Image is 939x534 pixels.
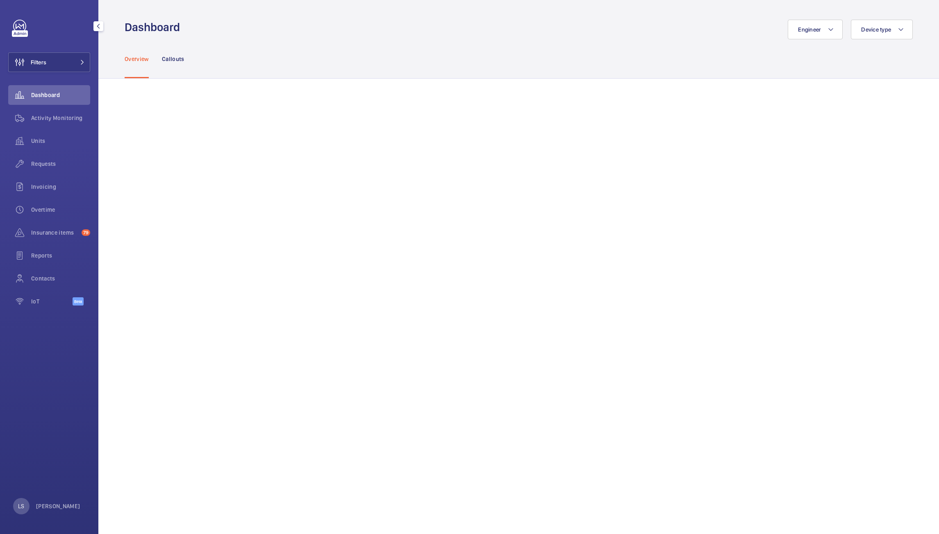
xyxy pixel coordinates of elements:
[8,52,90,72] button: Filters
[31,229,78,237] span: Insurance items
[125,20,185,35] h1: Dashboard
[31,251,90,260] span: Reports
[162,55,184,63] p: Callouts
[31,137,90,145] span: Units
[31,91,90,99] span: Dashboard
[31,274,90,283] span: Contacts
[31,297,73,305] span: IoT
[798,26,821,33] span: Engineer
[851,20,913,39] button: Device type
[861,26,891,33] span: Device type
[18,502,24,510] p: LS
[31,160,90,168] span: Requests
[31,206,90,214] span: Overtime
[31,58,46,66] span: Filters
[125,55,149,63] p: Overview
[36,502,80,510] p: [PERSON_NAME]
[73,297,84,305] span: Beta
[82,229,90,236] span: 79
[788,20,843,39] button: Engineer
[31,183,90,191] span: Invoicing
[31,114,90,122] span: Activity Monitoring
